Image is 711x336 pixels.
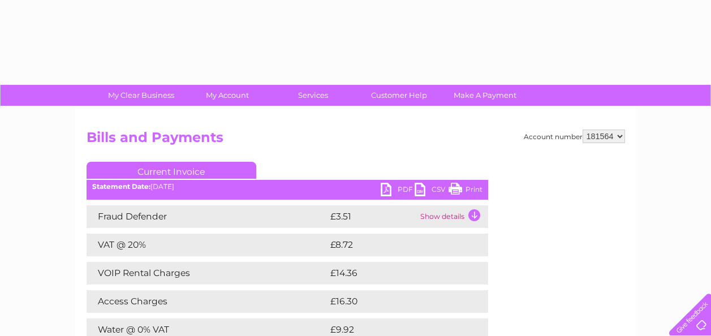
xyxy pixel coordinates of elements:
a: PDF [381,183,415,199]
a: Make A Payment [438,85,532,106]
td: Fraud Defender [87,205,328,228]
a: Current Invoice [87,162,256,179]
h2: Bills and Payments [87,130,625,151]
a: My Clear Business [94,85,188,106]
div: Account number [524,130,625,143]
td: Access Charges [87,290,328,313]
td: £8.72 [328,234,462,256]
b: Statement Date: [92,182,150,191]
td: £14.36 [328,262,464,285]
a: CSV [415,183,449,199]
a: Services [266,85,360,106]
a: Print [449,183,482,199]
td: VOIP Rental Charges [87,262,328,285]
a: My Account [180,85,274,106]
td: VAT @ 20% [87,234,328,256]
td: £16.30 [328,290,464,313]
div: [DATE] [87,183,488,191]
td: Show details [417,205,488,228]
a: Customer Help [352,85,446,106]
td: £3.51 [328,205,417,228]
